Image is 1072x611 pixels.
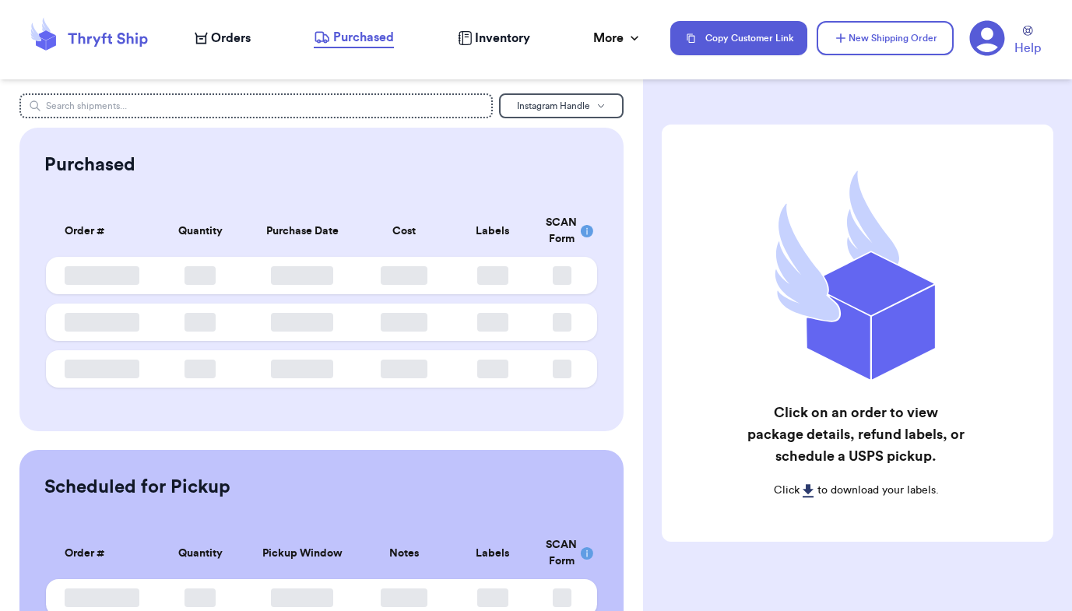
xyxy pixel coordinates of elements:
[448,205,536,257] th: Labels
[747,483,965,498] p: Click to download your labels.
[670,21,807,55] button: Copy Customer Link
[46,528,156,579] th: Order #
[546,215,578,248] div: SCAN Form
[1014,26,1041,58] a: Help
[195,29,251,47] a: Orders
[244,528,360,579] th: Pickup Window
[546,537,578,570] div: SCAN Form
[360,528,448,579] th: Notes
[44,153,135,177] h2: Purchased
[156,528,244,579] th: Quantity
[211,29,251,47] span: Orders
[46,205,156,257] th: Order #
[517,101,590,111] span: Instagram Handle
[817,21,954,55] button: New Shipping Order
[360,205,448,257] th: Cost
[448,528,536,579] th: Labels
[244,205,360,257] th: Purchase Date
[458,29,530,47] a: Inventory
[44,475,230,500] h2: Scheduled for Pickup
[333,28,394,47] span: Purchased
[156,205,244,257] th: Quantity
[747,402,965,467] h2: Click on an order to view package details, refund labels, or schedule a USPS pickup.
[19,93,494,118] input: Search shipments...
[593,29,642,47] div: More
[499,93,624,118] button: Instagram Handle
[475,29,530,47] span: Inventory
[1014,39,1041,58] span: Help
[314,28,394,48] a: Purchased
